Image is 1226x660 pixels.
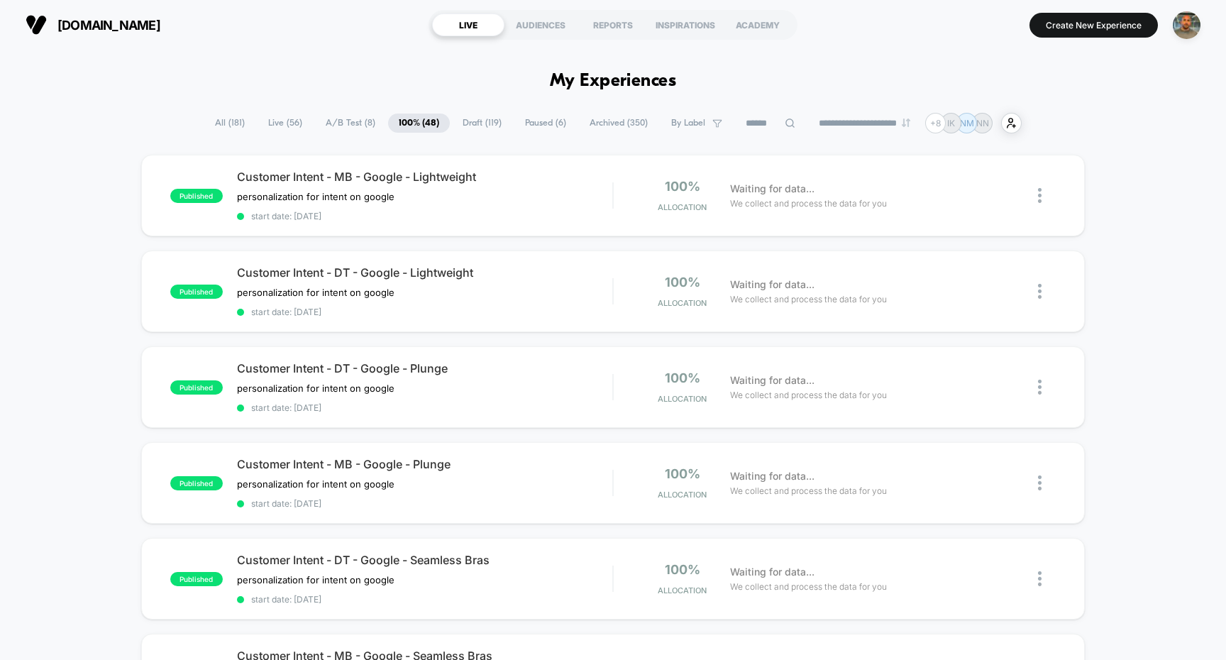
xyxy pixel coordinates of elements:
[237,191,394,202] span: personalization for intent on google
[665,370,700,385] span: 100%
[925,113,946,133] div: + 8
[730,292,887,306] span: We collect and process the data for you
[730,277,814,292] span: Waiting for data...
[976,118,989,128] p: NN
[204,114,255,133] span: All ( 181 )
[658,394,707,404] span: Allocation
[237,361,613,375] span: Customer Intent - DT - Google - Plunge
[649,13,722,36] div: INSPIRATIONS
[237,211,613,221] span: start date: [DATE]
[947,118,955,128] p: IK
[432,13,504,36] div: LIVE
[730,468,814,484] span: Waiting for data...
[730,484,887,497] span: We collect and process the data for you
[730,373,814,388] span: Waiting for data...
[388,114,450,133] span: 100% ( 48 )
[960,118,974,128] p: NM
[671,118,705,128] span: By Label
[730,181,814,197] span: Waiting for data...
[21,13,165,36] button: [DOMAIN_NAME]
[730,564,814,580] span: Waiting for data...
[665,179,700,194] span: 100%
[315,114,386,133] span: A/B Test ( 8 )
[237,498,613,509] span: start date: [DATE]
[57,18,160,33] span: [DOMAIN_NAME]
[665,466,700,481] span: 100%
[237,478,394,490] span: personalization for intent on google
[730,388,887,402] span: We collect and process the data for you
[1038,188,1042,203] img: close
[237,574,394,585] span: personalization for intent on google
[1038,475,1042,490] img: close
[237,265,613,280] span: Customer Intent - DT - Google - Lightweight
[577,13,649,36] div: REPORTS
[170,285,223,299] span: published
[665,562,700,577] span: 100%
[658,202,707,212] span: Allocation
[902,119,910,127] img: end
[237,383,394,394] span: personalization for intent on google
[550,71,677,92] h1: My Experiences
[665,275,700,290] span: 100%
[170,380,223,395] span: published
[452,114,512,133] span: Draft ( 119 )
[237,457,613,471] span: Customer Intent - MB - Google - Plunge
[1173,11,1200,39] img: ppic
[237,307,613,317] span: start date: [DATE]
[658,585,707,595] span: Allocation
[1038,571,1042,586] img: close
[579,114,658,133] span: Archived ( 350 )
[1029,13,1158,38] button: Create New Experience
[730,580,887,593] span: We collect and process the data for you
[658,490,707,500] span: Allocation
[722,13,794,36] div: ACADEMY
[26,14,47,35] img: Visually logo
[237,402,613,413] span: start date: [DATE]
[170,476,223,490] span: published
[658,298,707,308] span: Allocation
[237,170,613,184] span: Customer Intent - MB - Google - Lightweight
[1038,380,1042,395] img: close
[170,189,223,203] span: published
[730,197,887,210] span: We collect and process the data for you
[504,13,577,36] div: AUDIENCES
[170,572,223,586] span: published
[1169,11,1205,40] button: ppic
[237,553,613,567] span: Customer Intent - DT - Google - Seamless Bras
[1038,284,1042,299] img: close
[237,287,394,298] span: personalization for intent on google
[258,114,313,133] span: Live ( 56 )
[514,114,577,133] span: Paused ( 6 )
[237,594,613,605] span: start date: [DATE]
